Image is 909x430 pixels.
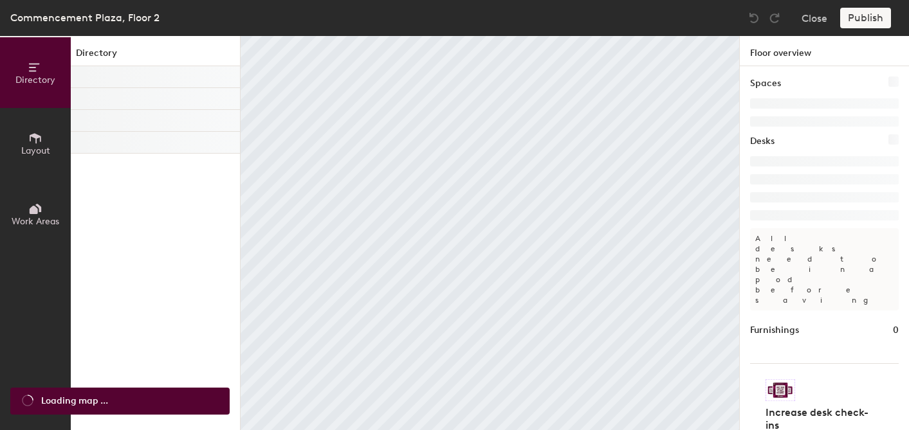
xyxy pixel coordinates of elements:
span: Directory [15,75,55,85]
h1: Floor overview [740,36,909,66]
span: Loading map ... [41,394,108,408]
div: Commencement Plaza, Floor 2 [10,10,160,26]
img: Undo [748,12,760,24]
h1: Directory [71,46,240,66]
p: All desks need to be in a pod before saving [750,228,899,310]
h1: Spaces [750,76,781,91]
canvas: Map [241,36,739,430]
button: Close [802,8,827,28]
h1: Furnishings [750,323,799,337]
h1: 0 [893,323,899,337]
span: Work Areas [12,216,59,227]
img: Sticker logo [766,379,795,401]
h1: Desks [750,134,775,148]
img: Redo [768,12,781,24]
span: Layout [21,145,50,156]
